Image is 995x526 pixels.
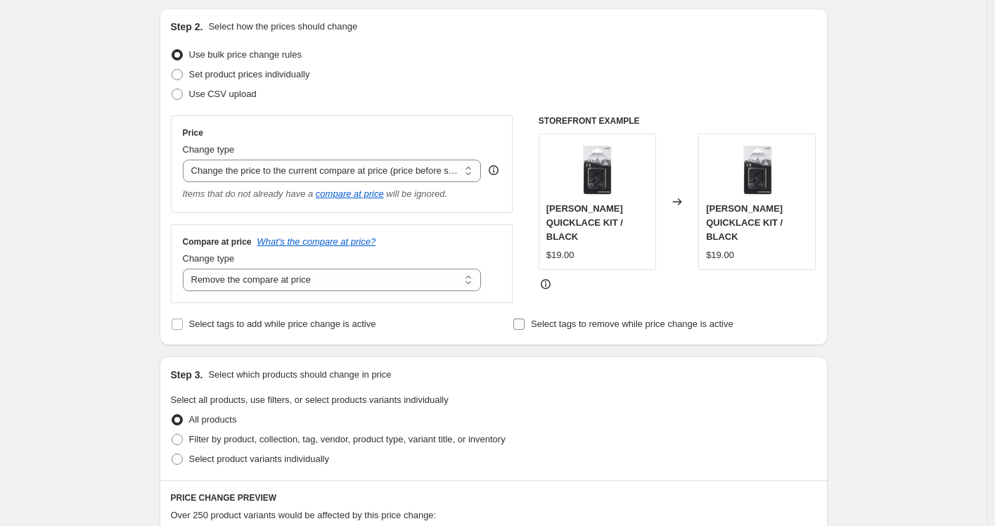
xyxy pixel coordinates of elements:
div: $19.00 [706,248,734,262]
h2: Step 3. [171,368,203,382]
span: Select tags to add while price change is active [189,319,376,329]
span: [PERSON_NAME] QUICKLACE KIT / BLACK [706,203,783,242]
h3: Price [183,127,203,139]
button: compare at price [316,188,384,199]
span: Select all products, use filters, or select products variants individually [171,394,449,405]
span: Change type [183,253,235,264]
span: [PERSON_NAME] QUICKLACE KIT / BLACK [546,203,623,242]
span: All products [189,414,237,425]
h6: PRICE CHANGE PREVIEW [171,492,816,503]
button: What's the compare at price? [257,236,376,247]
img: SALOMON-QUICK-LACE-KIT-PACE-ATHLETIC_1_80x.jpg [729,141,785,198]
p: Select which products should change in price [208,368,391,382]
h6: STOREFRONT EXAMPLE [539,115,816,127]
span: Select product variants individually [189,454,329,464]
i: will be ignored. [386,188,447,199]
div: help [487,163,501,177]
h3: Compare at price [183,236,252,248]
span: Change type [183,144,235,155]
div: $19.00 [546,248,574,262]
span: Use CSV upload [189,89,257,99]
p: Select how the prices should change [208,20,357,34]
span: Use bulk price change rules [189,49,302,60]
span: Over 250 product variants would be affected by this price change: [171,510,437,520]
h2: Step 2. [171,20,203,34]
span: Filter by product, collection, tag, vendor, product type, variant title, or inventory [189,434,506,444]
span: Select tags to remove while price change is active [531,319,733,329]
img: SALOMON-QUICK-LACE-KIT-PACE-ATHLETIC_1_80x.jpg [569,141,625,198]
i: Items that do not already have a [183,188,314,199]
span: Set product prices individually [189,69,310,79]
